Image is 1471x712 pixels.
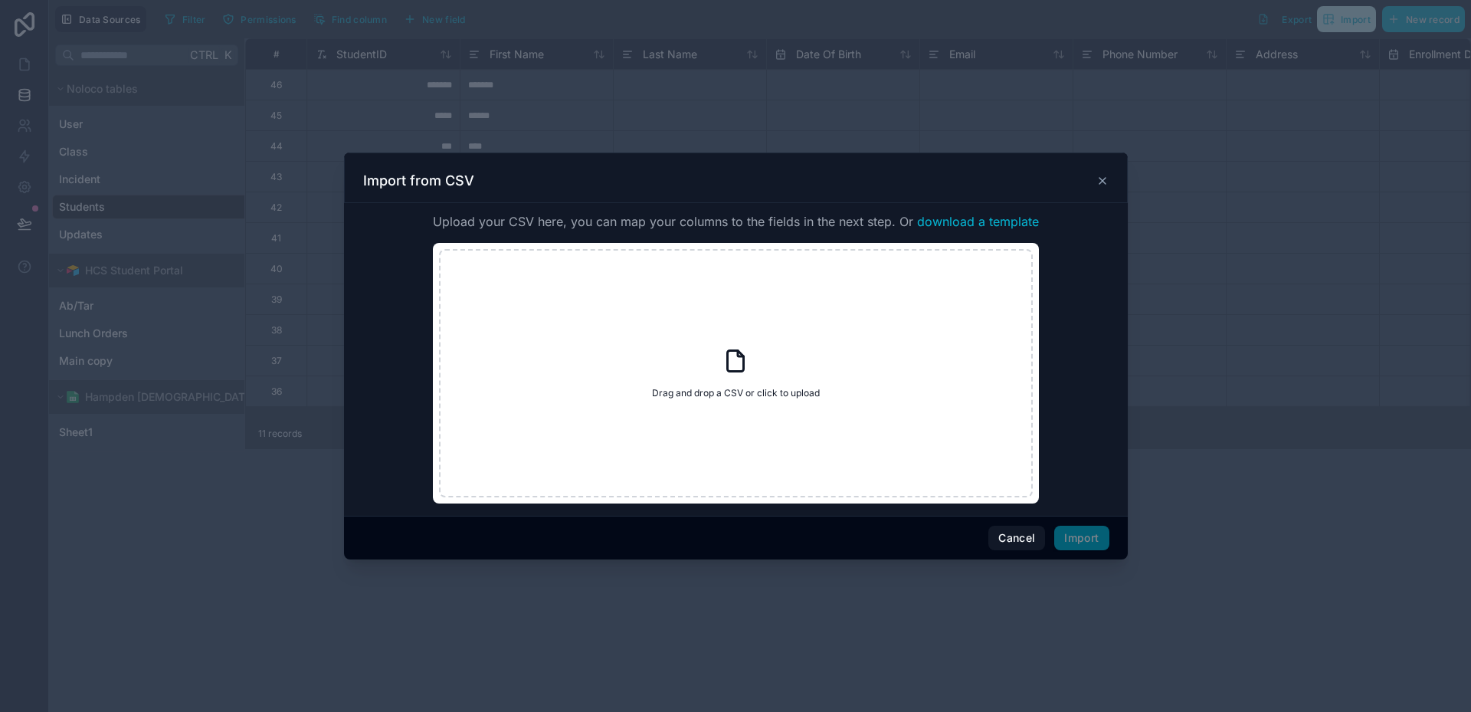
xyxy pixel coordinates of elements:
[917,212,1039,231] button: download a template
[652,387,820,399] span: Drag and drop a CSV or click to upload
[363,172,474,190] h3: Import from CSV
[988,526,1045,550] button: Cancel
[433,212,1039,231] span: Upload your CSV here, you can map your columns to the fields in the next step. Or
